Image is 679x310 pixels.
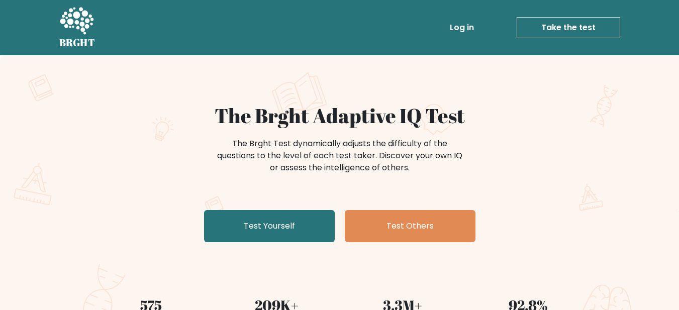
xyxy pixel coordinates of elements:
[59,4,95,51] a: BRGHT
[94,104,585,128] h1: The Brght Adaptive IQ Test
[59,37,95,49] h5: BRGHT
[446,18,478,38] a: Log in
[517,17,620,38] a: Take the test
[204,210,335,242] a: Test Yourself
[214,138,465,174] div: The Brght Test dynamically adjusts the difficulty of the questions to the level of each test take...
[345,210,475,242] a: Test Others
